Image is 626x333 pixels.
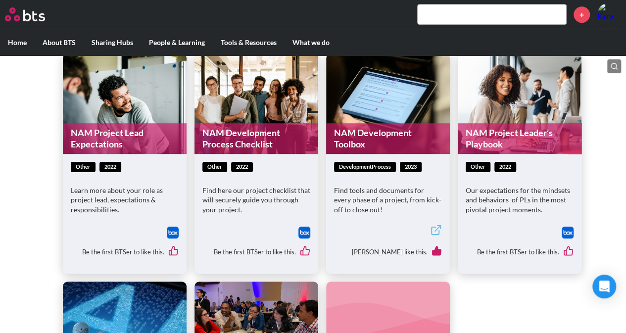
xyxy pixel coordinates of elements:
[167,227,179,238] a: Download file from Box
[326,123,450,154] a: NAM Development Toolbox
[458,123,581,154] a: NAM Project Leader’s Playbook
[466,162,490,172] span: other
[334,186,442,215] p: Find tools and documents for every phase of a project, from kick-off to close out!
[71,162,96,172] span: other
[167,227,179,238] img: Box logo
[35,30,84,55] label: About BTS
[334,238,442,266] div: [PERSON_NAME] like this.
[5,7,45,21] img: BTS Logo
[597,2,621,26] img: Kara Kuzneski
[574,6,590,23] a: +
[430,224,442,238] a: External link
[5,7,63,21] a: Go home
[213,30,285,55] label: Tools & Resources
[202,162,227,172] span: other
[71,186,179,215] p: Learn more about your role as project lead, expectations & responsibilities.
[494,162,516,172] span: 2022
[562,227,574,238] a: Download file from Box
[466,238,574,266] div: Be the first BTSer to like this.
[194,123,318,154] a: NAM Development Process Checklist
[466,186,574,215] p: Our expectations for the mindsets and behaviors of PLs in the most pivotal project moments.
[592,275,616,298] div: Open Intercom Messenger
[334,162,396,172] span: developmentProcess
[63,123,187,154] a: NAM Project Lead Expectations
[99,162,121,172] span: 2022
[298,227,310,238] a: Download file from Box
[400,162,422,172] span: 2023
[202,186,310,215] p: Find here our project checklist that will securely guide you through your project.
[71,238,179,266] div: Be the first BTSer to like this.
[231,162,253,172] span: 2022
[141,30,213,55] label: People & Learning
[202,238,310,266] div: Be the first BTSer to like this.
[84,30,141,55] label: Sharing Hubs
[285,30,337,55] label: What we do
[562,227,574,238] img: Box logo
[597,2,621,26] a: Profile
[298,227,310,238] img: Box logo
